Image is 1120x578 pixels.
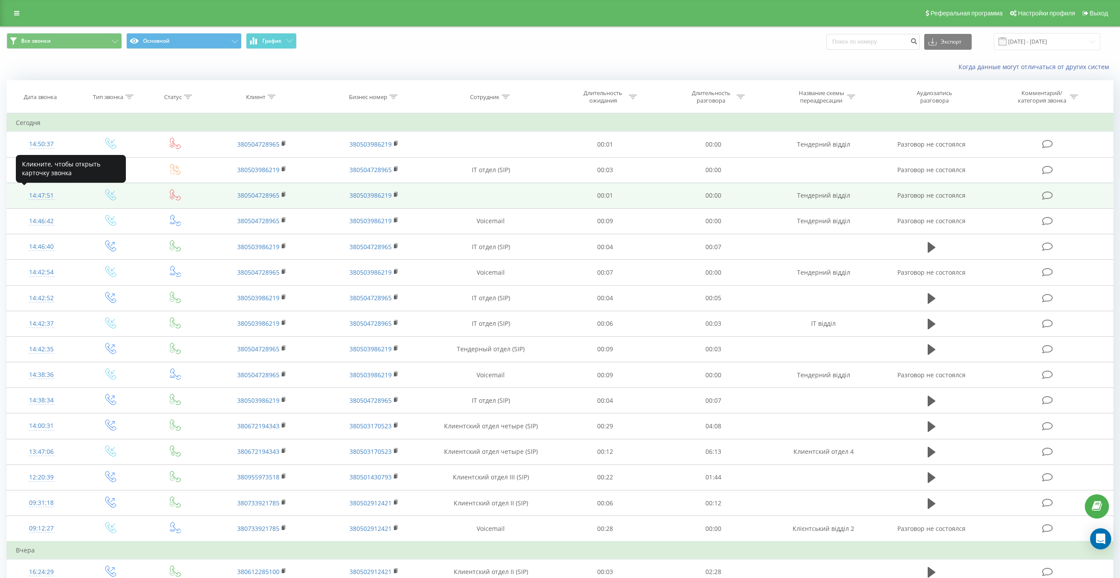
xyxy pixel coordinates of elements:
td: 00:00 [659,157,767,183]
td: IT отдел (SIP) [430,234,551,260]
a: 380503986219 [237,243,279,251]
td: 01:44 [659,464,767,490]
span: Разговор не состоялся [897,524,966,533]
td: Тендерний відділ [767,362,879,388]
div: Сотрудник [470,93,499,101]
td: Voicemail [430,516,551,542]
a: 380503986219 [349,371,392,379]
a: 380503986219 [349,268,392,276]
a: 380504728965 [237,268,279,276]
td: 00:22 [551,464,659,490]
a: 380503170523 [349,422,392,430]
td: Вчера [7,541,1113,559]
a: 380503170523 [349,447,392,456]
td: IT отдел (SIP) [430,388,551,413]
td: 00:01 [551,183,659,208]
div: Кликните, чтобы открыть карточку звонка [16,155,126,183]
a: 380504728965 [349,319,392,328]
td: 00:00 [659,362,767,388]
span: Разговор не состоялся [897,268,966,276]
td: 00:29 [551,413,659,439]
td: 00:12 [551,439,659,464]
a: 380504728965 [349,243,392,251]
td: IT отдел (SIP) [430,311,551,336]
button: Основной [126,33,242,49]
td: Voicemail [430,362,551,388]
div: 14:47:51 [16,187,67,204]
td: Voicemail [430,260,551,285]
a: 380503986219 [237,319,279,328]
div: Клиент [246,93,265,101]
td: Voicemail [430,208,551,234]
a: 380504728965 [237,217,279,225]
td: IT відділ [767,311,879,336]
div: 14:50:37 [16,136,67,153]
td: Клиентский отдел четыре (SIP) [430,413,551,439]
td: 00:00 [659,260,767,285]
td: 00:07 [551,260,659,285]
div: Комментарий/категория звонка [1016,89,1068,104]
div: 14:42:52 [16,290,67,307]
div: 14:46:42 [16,213,67,230]
a: 380504728965 [237,345,279,353]
td: 00:06 [551,311,659,336]
input: Поиск по номеру [826,34,920,50]
td: 00:03 [659,311,767,336]
td: 00:04 [551,388,659,413]
td: 04:08 [659,413,767,439]
td: 00:04 [551,285,659,311]
a: 380503986219 [237,294,279,302]
a: 380504728965 [349,396,392,405]
span: Разговор не состоялся [897,191,966,199]
span: Выход [1090,10,1108,17]
td: Клиентский отдел 4 [767,439,879,464]
td: Клиентский отдел III (SIP) [430,464,551,490]
div: Аудиозапись разговора [906,89,963,104]
div: Название схемы переадресации [798,89,845,104]
td: 00:01 [551,132,659,157]
a: 380955973518 [237,473,279,481]
div: 09:12:27 [16,520,67,537]
td: 00:09 [551,362,659,388]
div: Статус [164,93,182,101]
a: 380503986219 [349,191,392,199]
a: 380504728965 [349,294,392,302]
div: 14:42:35 [16,341,67,358]
a: 380502912421 [349,499,392,507]
div: 14:42:37 [16,315,67,332]
span: График [262,38,282,44]
a: 380503986219 [349,345,392,353]
a: 380502912421 [349,567,392,576]
button: Все звонки [7,33,122,49]
div: 12:20:39 [16,469,67,486]
td: Тендерный отдел (SIP) [430,336,551,362]
td: Тендерний відділ [767,132,879,157]
span: Реферальная программа [930,10,1002,17]
td: Клиентский отдел II (SIP) [430,490,551,516]
td: 00:12 [659,490,767,516]
div: 13:47:06 [16,443,67,460]
td: Тендерний відділ [767,208,879,234]
td: 00:09 [551,336,659,362]
a: 380503986219 [349,140,392,148]
td: IT отдел (SIP) [430,285,551,311]
td: 00:04 [551,234,659,260]
span: Настройки профиля [1018,10,1075,17]
a: 380672194343 [237,447,279,456]
div: 14:46:40 [16,238,67,255]
a: 380672194343 [237,422,279,430]
div: Open Intercom Messenger [1090,528,1111,549]
span: Разговор не состоялся [897,217,966,225]
td: 00:07 [659,234,767,260]
span: Разговор не состоялся [897,166,966,174]
a: 380503986219 [349,217,392,225]
td: 00:07 [659,388,767,413]
a: 380612285100 [237,567,279,576]
span: Все звонки [21,37,51,44]
td: 00:06 [551,490,659,516]
a: 380501430793 [349,473,392,481]
td: 00:09 [551,208,659,234]
span: Разговор не состоялся [897,371,966,379]
td: 00:00 [659,183,767,208]
div: 14:42:54 [16,264,67,281]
